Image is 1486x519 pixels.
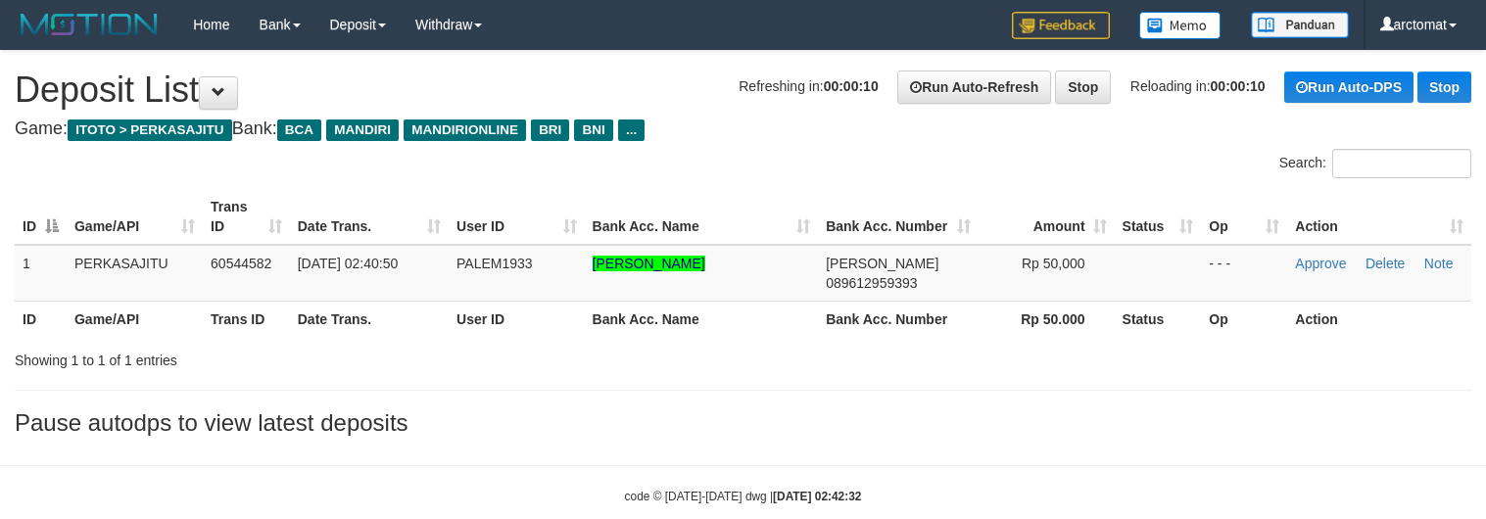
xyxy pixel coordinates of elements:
[298,256,398,271] span: [DATE] 02:40:50
[404,119,526,141] span: MANDIRIONLINE
[326,119,399,141] span: MANDIRI
[1201,189,1287,245] th: Op: activate to sort column ascending
[1012,12,1110,39] img: Feedback.jpg
[1284,71,1414,103] a: Run Auto-DPS
[1022,256,1085,271] span: Rp 50,000
[1287,301,1471,337] th: Action
[826,275,917,291] span: Copy 089612959393 to clipboard
[15,189,67,245] th: ID: activate to sort column descending
[773,490,861,503] strong: [DATE] 02:42:32
[15,410,1471,436] h3: Pause autodps to view latest deposits
[203,301,290,337] th: Trans ID
[15,71,1471,110] h1: Deposit List
[824,78,879,94] strong: 00:00:10
[15,10,164,39] img: MOTION_logo.png
[449,301,585,337] th: User ID
[1424,256,1454,271] a: Note
[1201,301,1287,337] th: Op
[67,301,203,337] th: Game/API
[1332,149,1471,178] input: Search:
[739,78,878,94] span: Refreshing in:
[625,490,862,503] small: code © [DATE]-[DATE] dwg |
[531,119,569,141] span: BRI
[449,189,585,245] th: User ID: activate to sort column ascending
[979,301,1114,337] th: Rp 50.000
[1055,71,1111,104] a: Stop
[1211,78,1266,94] strong: 00:00:10
[277,119,321,141] span: BCA
[897,71,1051,104] a: Run Auto-Refresh
[1295,256,1346,271] a: Approve
[67,189,203,245] th: Game/API: activate to sort column ascending
[818,189,979,245] th: Bank Acc. Number: activate to sort column ascending
[574,119,612,141] span: BNI
[1115,189,1202,245] th: Status: activate to sort column ascending
[1130,78,1266,94] span: Reloading in:
[1139,12,1222,39] img: Button%20Memo.svg
[1115,301,1202,337] th: Status
[15,119,1471,139] h4: Game: Bank:
[1251,12,1349,38] img: panduan.png
[203,189,290,245] th: Trans ID: activate to sort column ascending
[826,256,938,271] span: [PERSON_NAME]
[585,189,819,245] th: Bank Acc. Name: activate to sort column ascending
[290,189,449,245] th: Date Trans.: activate to sort column ascending
[1201,245,1287,302] td: - - -
[290,301,449,337] th: Date Trans.
[68,119,232,141] span: ITOTO > PERKASAJITU
[67,245,203,302] td: PERKASAJITU
[593,256,705,271] a: [PERSON_NAME]
[15,343,604,370] div: Showing 1 to 1 of 1 entries
[211,256,271,271] span: 60544582
[1279,149,1471,178] label: Search:
[618,119,645,141] span: ...
[585,301,819,337] th: Bank Acc. Name
[456,256,533,271] span: PALEM1933
[15,301,67,337] th: ID
[1366,256,1405,271] a: Delete
[1287,189,1471,245] th: Action: activate to sort column ascending
[979,189,1114,245] th: Amount: activate to sort column ascending
[818,301,979,337] th: Bank Acc. Number
[1417,71,1471,103] a: Stop
[15,245,67,302] td: 1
